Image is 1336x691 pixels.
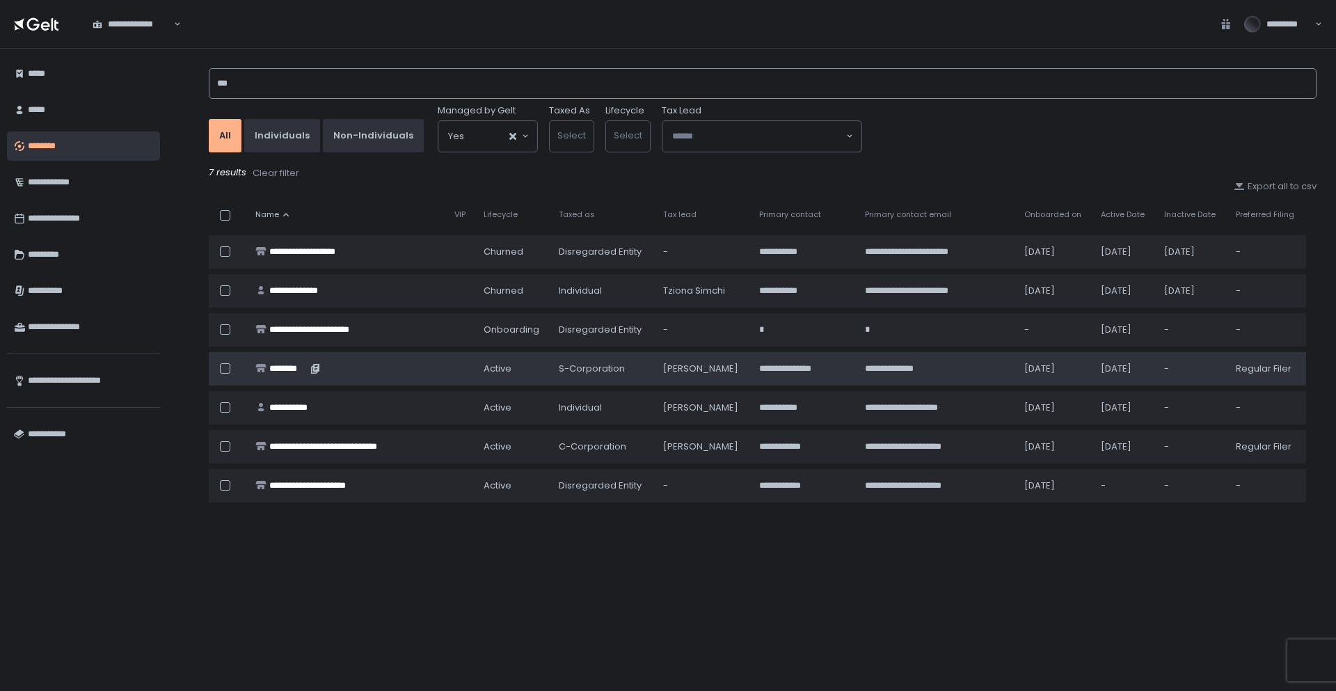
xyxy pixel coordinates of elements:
span: Preferred Filing [1236,209,1294,220]
span: VIP [454,209,466,220]
div: Disregarded Entity [559,324,646,336]
span: Lifecycle [484,209,518,220]
span: Tax Lead [662,104,701,117]
div: [DATE] [1164,246,1219,258]
div: - [1236,285,1298,297]
button: Clear filter [252,166,300,180]
div: 7 results [209,166,1317,180]
span: active [484,363,511,375]
span: Select [614,129,642,142]
div: [DATE] [1024,440,1085,453]
input: Search for option [172,17,173,31]
button: All [209,119,241,152]
span: Managed by Gelt [438,104,516,117]
span: Taxed as [559,209,595,220]
div: [DATE] [1101,246,1147,258]
div: [PERSON_NAME] [663,440,742,453]
div: Search for option [438,121,537,152]
button: Non-Individuals [323,119,424,152]
span: Tax lead [663,209,697,220]
div: - [1236,324,1298,336]
div: [DATE] [1101,285,1147,297]
div: [PERSON_NAME] [663,363,742,375]
label: Taxed As [549,104,590,117]
div: [PERSON_NAME] [663,402,742,414]
input: Search for option [672,129,845,143]
div: C-Corporation [559,440,646,453]
div: Search for option [662,121,861,152]
span: churned [484,246,523,258]
span: Select [557,129,586,142]
span: Onboarded on [1024,209,1081,220]
div: Disregarded Entity [559,246,646,258]
div: - [1164,402,1219,414]
div: [DATE] [1101,324,1147,336]
div: [DATE] [1101,402,1147,414]
div: - [663,246,742,258]
div: - [663,324,742,336]
span: Primary contact [759,209,821,220]
div: - [1164,363,1219,375]
div: Non-Individuals [333,129,413,142]
div: [DATE] [1024,363,1085,375]
span: active [484,402,511,414]
div: [DATE] [1024,402,1085,414]
div: Regular Filer [1236,440,1298,453]
div: Search for option [83,10,181,39]
div: - [1024,324,1085,336]
div: - [1101,479,1147,492]
span: active [484,440,511,453]
div: - [1236,479,1298,492]
button: Export all to csv [1234,180,1317,193]
div: [DATE] [1024,285,1085,297]
div: - [1164,440,1219,453]
div: Individuals [255,129,310,142]
button: Clear Selected [509,133,516,140]
div: [DATE] [1024,246,1085,258]
div: - [663,479,742,492]
span: Name [255,209,279,220]
div: [DATE] [1101,440,1147,453]
span: Primary contact email [865,209,951,220]
div: Individual [559,285,646,297]
button: Individuals [244,119,320,152]
div: Clear filter [253,167,299,180]
span: active [484,479,511,492]
div: - [1236,402,1298,414]
span: onboarding [484,324,539,336]
span: churned [484,285,523,297]
div: [DATE] [1024,479,1085,492]
label: Lifecycle [605,104,644,117]
div: [DATE] [1101,363,1147,375]
div: - [1164,324,1219,336]
div: - [1164,479,1219,492]
div: S-Corporation [559,363,646,375]
div: - [1236,246,1298,258]
span: Active Date [1101,209,1145,220]
div: Individual [559,402,646,414]
div: [DATE] [1164,285,1219,297]
div: Regular Filer [1236,363,1298,375]
div: Disregarded Entity [559,479,646,492]
div: All [219,129,231,142]
span: Yes [448,129,464,143]
div: Tziona Simchi [663,285,742,297]
input: Search for option [464,129,508,143]
span: Inactive Date [1164,209,1216,220]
